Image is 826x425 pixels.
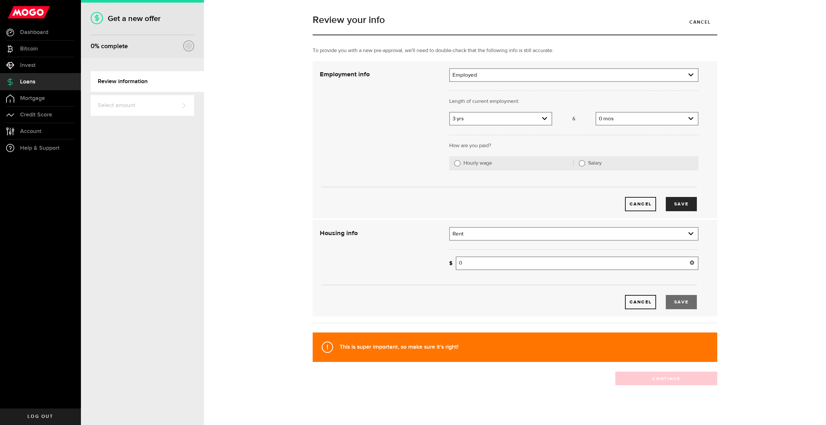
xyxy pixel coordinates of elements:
[450,113,552,125] a: expand select
[91,40,128,52] div: % complete
[20,112,52,118] span: Credit Score
[463,160,574,167] label: Hourly wage
[320,230,358,236] strong: Housing info
[91,42,95,50] span: 0
[449,142,698,150] p: How are you paid?
[20,95,45,101] span: Mortgage
[450,69,698,81] a: expand select
[666,197,697,211] button: Save
[320,71,370,78] strong: Employment info
[28,414,53,419] span: Log out
[5,3,25,22] button: Open LiveChat chat widget
[313,47,717,55] p: To provide you with a new pre-approval, we'll need to double-check that the following info is sti...
[683,15,717,29] a: Cancel
[20,79,35,85] span: Loans
[666,295,697,309] button: Save
[340,343,458,350] strong: This is super important, so make sure it's right!
[454,160,461,167] input: Hourly wage
[20,145,60,151] span: Help & Support
[20,62,36,68] span: Invest
[449,98,698,105] p: Length of current employment:
[615,372,717,385] button: Continue
[20,29,48,35] span: Dashboard
[450,228,698,240] a: expand select
[625,197,656,211] button: Cancel
[20,46,38,52] span: Bitcoin
[91,95,194,116] a: Select amount
[588,160,694,167] label: Salary
[91,14,194,23] h1: Get a new offer
[596,113,698,125] a: expand select
[91,71,204,92] a: Review information
[552,115,595,123] p: &
[20,128,41,134] span: Account
[579,160,585,167] input: Salary
[313,15,717,25] h1: Review your info
[625,295,656,309] a: Cancel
